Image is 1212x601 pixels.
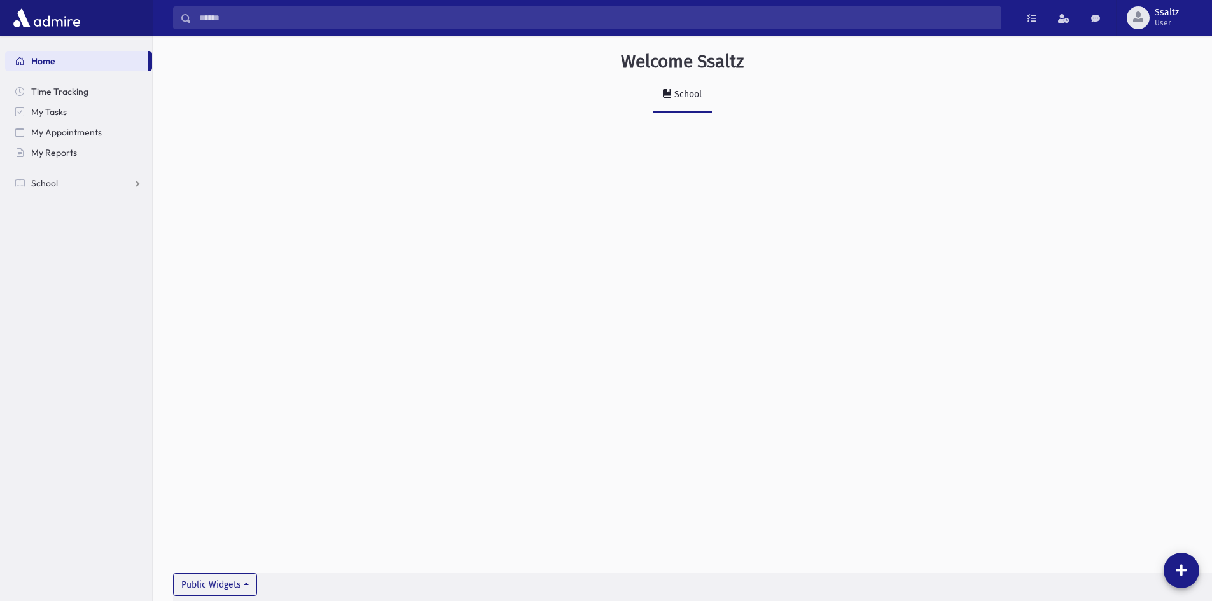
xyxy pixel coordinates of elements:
[31,147,77,158] span: My Reports
[672,89,702,100] div: School
[31,127,102,138] span: My Appointments
[1155,8,1179,18] span: Ssaltz
[5,122,152,142] a: My Appointments
[10,5,83,31] img: AdmirePro
[31,177,58,189] span: School
[1155,18,1179,28] span: User
[31,106,67,118] span: My Tasks
[621,51,744,73] h3: Welcome Ssaltz
[31,86,88,97] span: Time Tracking
[5,81,152,102] a: Time Tracking
[5,142,152,163] a: My Reports
[192,6,1001,29] input: Search
[653,78,712,113] a: School
[173,573,257,596] button: Public Widgets
[5,173,152,193] a: School
[31,55,55,67] span: Home
[5,102,152,122] a: My Tasks
[5,51,148,71] a: Home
